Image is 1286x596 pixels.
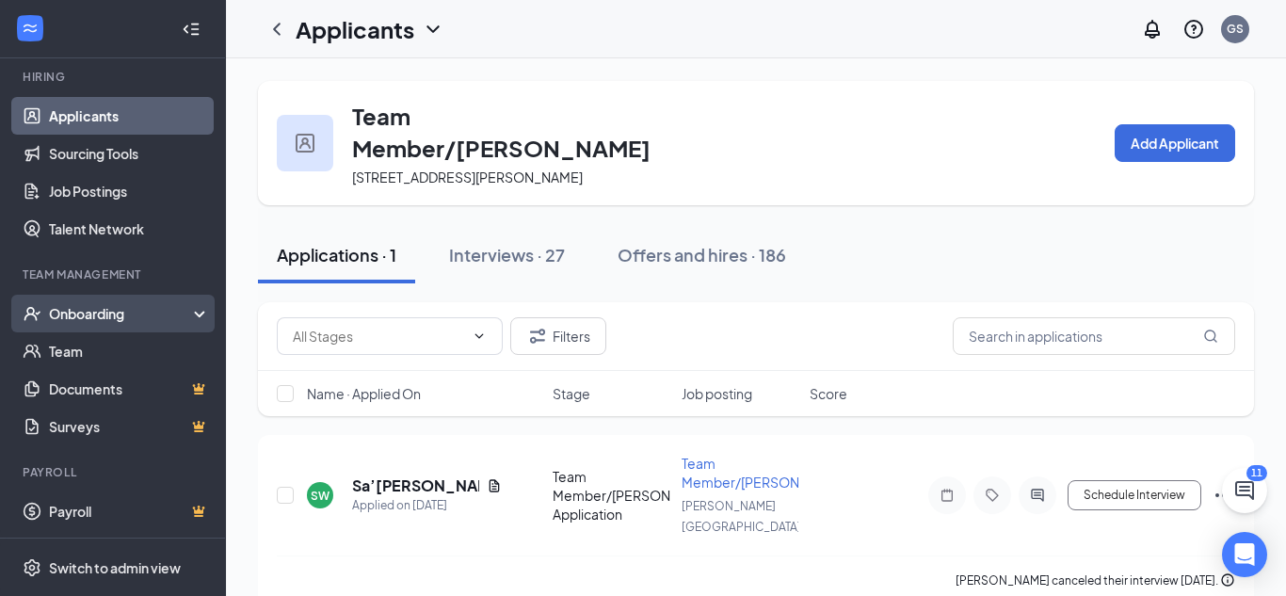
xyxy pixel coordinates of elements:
[472,329,487,344] svg: ChevronDown
[23,266,206,282] div: Team Management
[296,134,314,153] img: user icon
[1115,124,1235,162] button: Add Applicant
[49,97,210,135] a: Applicants
[810,384,847,403] span: Score
[182,20,201,39] svg: Collapse
[682,499,801,534] span: [PERSON_NAME][GEOGRAPHIC_DATA]
[352,100,674,164] h3: Team Member/[PERSON_NAME]
[449,243,565,266] div: Interviews · 27
[49,304,194,323] div: Onboarding
[21,19,40,38] svg: WorkstreamLogo
[981,488,1004,503] svg: Tag
[307,384,421,403] span: Name · Applied On
[49,370,210,408] a: DocumentsCrown
[1227,21,1244,37] div: GS
[526,325,549,347] svg: Filter
[1220,572,1235,588] svg: Info
[618,243,786,266] div: Offers and hires · 186
[49,408,210,445] a: SurveysCrown
[23,558,41,577] svg: Settings
[49,492,210,530] a: PayrollCrown
[296,13,414,45] h1: Applicants
[1222,532,1267,577] div: Open Intercom Messenger
[311,488,330,504] div: SW
[49,172,210,210] a: Job Postings
[1233,479,1256,502] svg: ChatActive
[487,478,502,493] svg: Document
[1141,18,1164,40] svg: Notifications
[682,455,848,491] span: Team Member/[PERSON_NAME]
[49,332,210,370] a: Team
[23,464,206,480] div: Payroll
[510,317,606,355] button: Filter Filters
[23,69,206,85] div: Hiring
[352,169,583,185] span: [STREET_ADDRESS][PERSON_NAME]
[352,496,502,515] div: Applied on [DATE]
[49,135,210,172] a: Sourcing Tools
[422,18,444,40] svg: ChevronDown
[293,326,464,346] input: All Stages
[953,317,1235,355] input: Search in applications
[1246,465,1267,481] div: 11
[49,210,210,248] a: Talent Network
[1213,484,1235,507] svg: Ellipses
[1068,480,1201,510] button: Schedule Interview
[1203,329,1218,344] svg: MagnifyingGlass
[682,384,752,403] span: Job posting
[49,558,181,577] div: Switch to admin view
[553,384,590,403] span: Stage
[277,243,396,266] div: Applications · 1
[553,467,670,524] div: Team Member/[PERSON_NAME] Application
[1182,18,1205,40] svg: QuestionInfo
[265,18,288,40] svg: ChevronLeft
[936,488,958,503] svg: Note
[1026,488,1049,503] svg: ActiveChat
[23,304,41,323] svg: UserCheck
[352,475,479,496] h5: Sa’[PERSON_NAME]
[1222,468,1267,513] button: ChatActive
[956,572,1235,590] div: [PERSON_NAME] canceled their interview [DATE].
